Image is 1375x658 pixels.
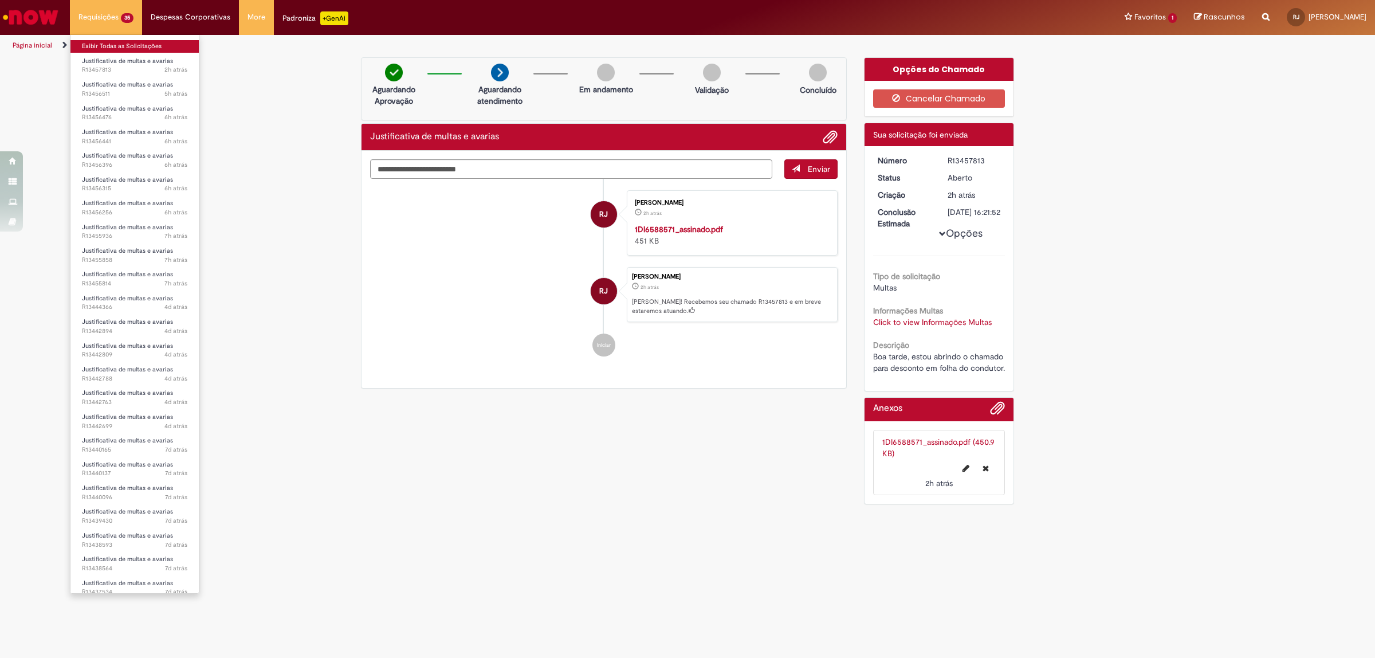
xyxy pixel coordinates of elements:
a: Aberto R13442788 : Justificativa de multas e avarias [70,363,199,385]
div: [PERSON_NAME] [635,199,826,206]
span: 7d atrás [165,469,187,477]
a: Aberto R13440137 : Justificativa de multas e avarias [70,459,199,480]
img: img-circle-grey.png [597,64,615,81]
time: 22/08/2025 14:20:21 [165,493,187,502]
span: R13455814 [82,279,187,288]
span: R13440165 [82,445,187,455]
span: Requisições [78,11,119,23]
time: 28/08/2025 13:21:48 [948,190,975,200]
a: Aberto R13456256 : Justificativa de multas e avarias [70,197,199,218]
span: More [247,11,265,23]
span: R13456441 [82,137,187,146]
span: Justificativa de multas e avarias [82,270,173,279]
span: R13442894 [82,327,187,336]
span: Enviar [808,164,830,174]
span: 5h atrás [164,89,187,98]
span: 7d atrás [165,445,187,454]
dt: Status [869,172,940,183]
time: 25/08/2025 08:45:24 [164,350,187,359]
a: Aberto R13456476 : Justificativa de multas e avarias [70,103,199,124]
a: Aberto R13437534 : Justificativa de multas e avarias [70,577,199,598]
span: R13442809 [82,350,187,359]
time: 28/08/2025 10:08:47 [164,89,187,98]
span: 6h atrás [164,137,187,146]
a: Aberto R13439430 : Justificativa de multas e avarias [70,506,199,527]
img: img-circle-grey.png [809,64,827,81]
span: Justificativa de multas e avarias [82,389,173,397]
div: 28/08/2025 13:21:48 [948,189,1001,201]
span: Justificativa de multas e avarias [82,128,173,136]
span: R13456315 [82,184,187,193]
span: R13442763 [82,398,187,407]
span: Justificativa de multas e avarias [82,413,173,421]
a: Aberto R13456441 : Justificativa de multas e avarias [70,126,199,147]
h2: Anexos [873,404,902,414]
span: Justificativa de multas e avarias [82,579,173,587]
a: Aberto R13438593 : Justificativa de multas e avarias [70,530,199,551]
div: Opções do Chamado [865,58,1014,81]
a: 1DI6588571_assinado.pdf [635,224,723,234]
time: 25/08/2025 09:03:59 [164,327,187,335]
span: Justificativa de multas e avarias [82,151,173,160]
span: Justificativa de multas e avarias [82,484,173,492]
a: Aberto R13444366 : Justificativa de multas e avarias [70,292,199,314]
span: Justificativa de multas e avarias [82,80,173,89]
a: Click to view Informações Multas [873,317,992,327]
a: Aberto R13456511 : Justificativa de multas e avarias [70,79,199,100]
time: 28/08/2025 10:04:59 [164,113,187,122]
p: Concluído [800,84,836,96]
a: Rascunhos [1194,12,1245,23]
li: Ryan Jacinto [370,267,838,322]
span: 4d atrás [164,398,187,406]
time: 28/08/2025 13:21:45 [643,210,662,217]
span: Justificativa de multas e avarias [82,531,173,540]
p: [PERSON_NAME]! Recebemos seu chamado R13457813 e em breve estaremos atuando. [632,297,831,315]
a: Aberto R13455814 : Justificativa de multas e avarias [70,268,199,289]
div: Ryan Jacinto [591,201,617,228]
a: Aberto R13442763 : Justificativa de multas e avarias [70,387,199,408]
span: Justificativa de multas e avarias [82,175,173,184]
img: arrow-next.png [491,64,509,81]
span: 7d atrás [165,540,187,549]
span: 7d atrás [165,493,187,502]
a: Exibir Todas as Solicitações [70,40,199,53]
time: 22/08/2025 14:31:24 [165,445,187,454]
span: R13440096 [82,493,187,502]
b: Informações Multas [873,305,943,316]
span: 35 [121,13,133,23]
a: Aberto R13455858 : Justificativa de multas e avarias [70,245,199,266]
div: R13457813 [948,155,1001,166]
img: ServiceNow [1,6,60,29]
span: R13455858 [82,256,187,265]
a: Aberto R13455936 : Justificativa de multas e avarias [70,221,199,242]
time: 25/08/2025 08:19:55 [164,422,187,430]
span: Boa tarde, estou abrindo o chamado para desconto em folha do condutor. [873,351,1005,373]
span: Multas [873,283,897,293]
time: 28/08/2025 09:54:16 [164,160,187,169]
button: Adicionar anexos [990,401,1005,421]
span: Sua solicitação foi enviada [873,130,968,140]
time: 28/08/2025 09:38:01 [164,208,187,217]
dt: Conclusão Estimada [869,206,940,229]
span: R13440137 [82,469,187,478]
ul: Histórico de tíquete [370,179,838,368]
time: 28/08/2025 13:21:48 [641,284,659,291]
span: Justificativa de multas e avarias [82,555,173,563]
span: 4d atrás [164,422,187,430]
span: 6h atrás [164,113,187,122]
a: Aberto R13456315 : Justificativa de multas e avarias [70,174,199,195]
span: Favoritos [1134,11,1166,23]
span: RJ [599,277,608,305]
span: Justificativa de multas e avarias [82,104,173,113]
span: RJ [1293,13,1299,21]
a: 1DI6588571_assinado.pdf (450.9 KB) [882,437,995,459]
div: 451 KB [635,224,826,246]
span: 4d atrás [164,350,187,359]
span: [PERSON_NAME] [1309,12,1366,22]
span: 2h atrás [643,210,662,217]
a: Aberto R13442699 : Justificativa de multas e avarias [70,411,199,432]
span: Rascunhos [1204,11,1245,22]
a: Aberto R13456396 : Justificativa de multas e avarias [70,150,199,171]
time: 28/08/2025 08:58:12 [164,232,187,240]
time: 21/08/2025 16:48:28 [165,587,187,596]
